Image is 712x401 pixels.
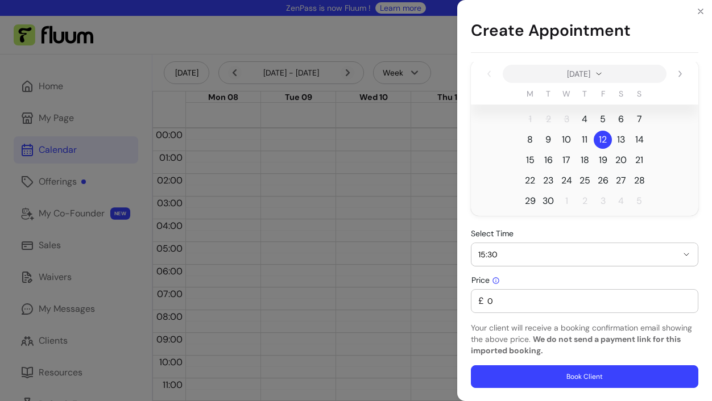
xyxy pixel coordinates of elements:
span: 2 [546,112,551,126]
span: F [601,88,605,99]
span: Saturday 4 October 2025 [612,192,630,210]
button: Book Client [471,365,698,388]
div: September 2025 [471,60,698,216]
span: Thursday 18 September 2025 [576,151,594,169]
span: 22 [525,174,535,187]
span: 3 [564,112,569,126]
span: Wednesday 10 September 2025 [557,131,576,149]
span: Tuesday 23 September 2025 [539,172,557,190]
span: 30 [543,194,554,208]
span: 29 [525,194,536,208]
span: 20 [615,153,627,167]
span: S [619,88,623,99]
span: Saturday 6 September 2025 [612,110,630,128]
span: 28 [634,174,645,187]
span: Wednesday 3 September 2025 [557,110,576,128]
span: 6 [618,112,624,126]
span: 4 [618,194,624,208]
button: Next [671,65,689,83]
span: Thursday 2 October 2025 [576,192,594,210]
span: 9 [545,133,551,147]
span: Wednesday 1 October 2025 [557,192,576,210]
span: Today, Thursday 4 September 2025, First available date [576,110,594,128]
span: Friday 5 September 2025 [594,110,612,128]
span: 5 [636,194,642,208]
span: 21 [635,153,643,167]
span: 16 [544,153,553,167]
span: 2 [582,194,587,208]
span: Tuesday 16 September 2025 [539,151,557,169]
span: 7 [637,112,642,126]
table: September 2025 [471,87,698,211]
span: Monday 22 September 2025 [521,172,539,190]
span: M [527,88,533,99]
span: 10 [562,133,571,147]
span: Friday 26 September 2025 [594,172,612,190]
span: Sunday 21 September 2025 [630,151,648,169]
div: £ [478,290,691,312]
span: Saturday 27 September 2025 [612,172,630,190]
span: 14 [635,133,644,147]
span: Friday 19 September 2025 [594,151,612,169]
span: 27 [616,174,626,187]
span: 3 [601,194,606,208]
span: [DATE] [567,68,590,80]
span: S [637,88,641,99]
span: 1 [565,194,568,208]
span: 26 [598,174,608,187]
p: Your client will receive a booking confirmation email showing the above price. [471,322,698,356]
span: 11 [582,133,587,147]
span: 25 [579,174,590,187]
span: Sunday 28 September 2025 [630,172,648,190]
span: 19 [599,153,607,167]
span: 5 [600,112,606,126]
span: Thursday 11 September 2025 [576,131,594,149]
span: Sunday 14 September 2025 [630,131,648,149]
span: Monday 1 September 2025 [521,110,539,128]
input: Price [484,295,691,307]
span: Price [471,275,500,285]
b: We do not send a payment link for this imported booking. [471,334,681,356]
span: Saturday 13 September 2025 [612,131,630,149]
button: Close [692,2,710,20]
button: 15:30 [471,243,698,266]
span: Monday 29 September 2025 [521,192,539,210]
h1: Create Appointment [471,9,698,53]
span: 15 [526,153,535,167]
span: 15:30 [478,249,677,260]
span: 1 [529,112,532,126]
span: Friday 12 September 2025 selected [594,131,612,149]
span: 18 [581,153,589,167]
span: T [582,88,587,99]
button: switch to year and month view [503,65,667,83]
span: 4 [582,112,587,126]
span: Friday 3 October 2025 [594,192,612,210]
span: Sunday 7 September 2025 [630,110,648,128]
span: Sunday 5 October 2025 [630,192,648,210]
span: T [546,88,550,99]
span: 24 [561,174,572,187]
span: 17 [562,153,570,167]
span: Monday 15 September 2025 [521,151,539,169]
span: 23 [543,174,553,187]
span: W [562,88,570,99]
span: Tuesday 9 September 2025 [539,131,557,149]
span: 12 [599,133,607,147]
span: Tuesday 2 September 2025 [539,110,557,128]
span: Wednesday 17 September 2025 [557,151,576,169]
span: 13 [617,133,625,147]
span: Wednesday 24 September 2025 [557,172,576,190]
span: Thursday 25 September 2025 [576,172,594,190]
span: 8 [527,133,533,147]
span: Tuesday 30 September 2025 [539,192,557,210]
span: Monday 8 September 2025 [521,131,539,149]
span: Saturday 20 September 2025 [612,151,630,169]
